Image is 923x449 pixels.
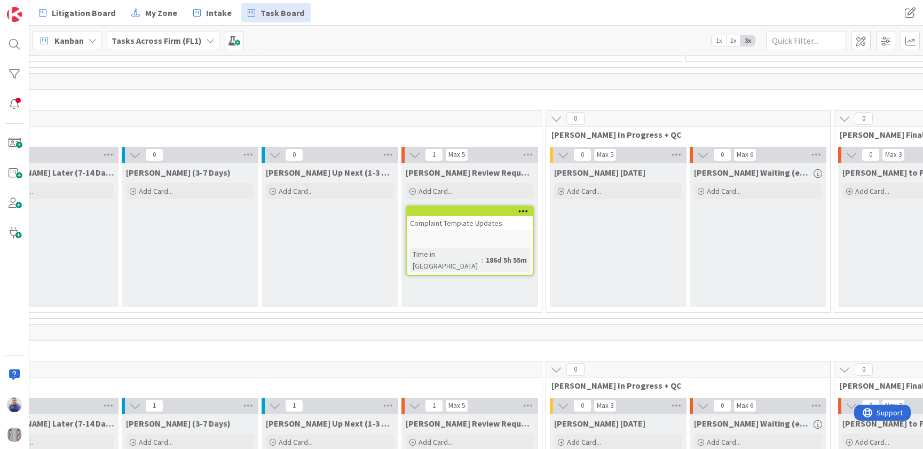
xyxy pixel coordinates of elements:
[206,6,232,19] span: Intake
[737,403,753,408] div: Max 6
[425,148,443,161] span: 1
[139,186,173,196] span: Add Card...
[855,437,889,447] span: Add Card...
[483,254,530,266] div: 186d 5h 55m
[261,6,304,19] span: Task Board
[597,403,613,408] div: Max 3
[694,418,810,429] span: Tom Waiting (external)
[855,363,873,376] span: 0
[566,112,585,125] span: 0
[448,403,465,408] div: Max 5
[566,363,585,376] span: 0
[285,399,303,412] span: 1
[855,112,873,125] span: 0
[406,167,534,178] span: Howard Review Requested
[713,148,731,161] span: 0
[126,418,231,429] span: Tom Soon (3-7 Days)
[855,186,889,196] span: Add Card...
[406,206,534,276] a: Complaint Template UpdatesTime in [GEOGRAPHIC_DATA]:186d 5h 55m
[145,399,163,412] span: 1
[145,6,177,19] span: My Zone
[694,167,810,178] span: Howard Waiting (external)
[266,418,394,429] span: Tom Up Next (1-3 Days)
[52,6,115,19] span: Litigation Board
[554,167,645,178] span: Howard Today
[279,186,313,196] span: Add Card...
[22,2,49,14] span: Support
[862,399,880,412] span: 0
[266,167,394,178] span: Howard Up Next (1-3 Days)
[482,254,483,266] span: :
[407,207,533,230] div: Complaint Template Updates
[410,248,482,272] div: Time in [GEOGRAPHIC_DATA]
[126,167,231,178] span: Howard Soon (3-7 Days)
[145,148,163,161] span: 0
[554,418,645,429] span: Tom Today
[125,3,184,22] a: My Zone
[187,3,238,22] a: Intake
[112,35,202,46] b: Tasks Across Firm (FL1)
[726,35,740,46] span: 2x
[419,437,453,447] span: Add Card...
[285,148,303,161] span: 0
[713,399,731,412] span: 0
[766,31,846,50] input: Quick Filter...
[737,152,753,157] div: Max 6
[567,437,601,447] span: Add Card...
[862,148,880,161] span: 0
[419,186,453,196] span: Add Card...
[707,437,741,447] span: Add Card...
[407,216,533,230] div: Complaint Template Updates
[7,427,22,442] img: avatar
[279,437,313,447] span: Add Card...
[7,397,22,412] img: JG
[7,7,22,22] img: Visit kanbanzone.com
[551,129,817,140] span: Howard In Progress + QC
[740,35,755,46] span: 3x
[597,152,613,157] div: Max 5
[551,380,817,391] span: Tom In Progress + QC
[573,148,591,161] span: 0
[406,418,534,429] span: Tom Review Requested
[139,437,173,447] span: Add Card...
[33,3,122,22] a: Litigation Board
[448,152,465,157] div: Max 5
[885,403,902,408] div: Max 3
[707,186,741,196] span: Add Card...
[241,3,311,22] a: Task Board
[885,152,902,157] div: Max 3
[573,399,591,412] span: 0
[54,34,84,47] span: Kanban
[425,399,443,412] span: 1
[712,35,726,46] span: 1x
[567,186,601,196] span: Add Card...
